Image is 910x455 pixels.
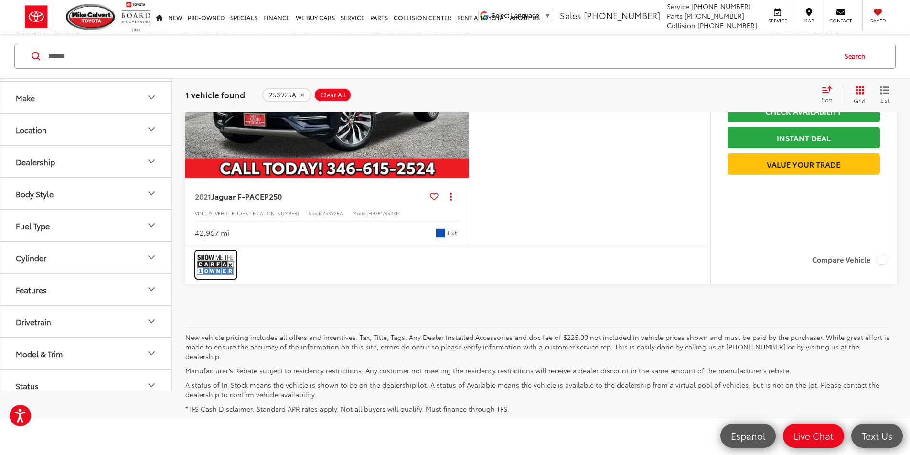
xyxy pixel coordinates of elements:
div: Dealership [146,156,157,167]
a: 2021Jaguar F-PACEP250 [195,191,426,201]
button: Actions [442,188,459,204]
span: Grid [854,96,866,104]
div: Status [146,380,157,391]
span: Map [798,17,819,24]
div: Fuel Type [146,220,157,231]
button: Body StyleBody Style [0,178,172,209]
span: Model: [353,210,368,217]
button: LocationLocation [0,114,172,145]
div: Drivetrain [16,317,51,326]
span: [US_VEHICLE_IDENTIFICATION_NUMBER] [204,210,299,217]
span: Contact [829,17,852,24]
span: Sales [560,9,581,21]
span: Parts [667,11,683,21]
span: dropdown dots [450,192,452,200]
div: 42,967 mi [195,227,229,238]
div: Make [146,92,157,103]
button: Grid View [843,85,873,104]
span: P250 [264,190,282,201]
span: ▼ [545,12,551,19]
div: Make [16,93,35,102]
div: Model & Trim [16,349,63,358]
span: Clear All [321,91,346,98]
a: Value Your Trade [728,153,880,175]
span: Ext. [448,228,459,237]
div: Drivetrain [146,316,157,327]
span: Sort [822,95,832,104]
button: Model & TrimModel & Trim [0,338,172,369]
span: Service [767,17,788,24]
button: remove 253925A [262,87,311,102]
span: 1 vehicle found [185,88,245,100]
a: Instant Deal [728,127,880,148]
span: 253925A [322,210,343,217]
span: HB761/352KP [368,210,399,217]
button: Search [835,44,879,68]
span: 253925A [269,91,296,98]
button: List View [873,85,897,104]
button: Fuel TypeFuel Type [0,210,172,241]
div: Status [16,381,39,390]
a: Text Us [851,424,903,448]
span: 2021 [195,190,211,201]
div: Location [16,125,47,134]
div: Features [16,285,47,294]
div: Cylinder [146,252,157,263]
span: Jaguar F-PACE [211,190,264,201]
button: DrivetrainDrivetrain [0,306,172,337]
div: Cylinder [16,253,46,262]
label: Compare Vehicle [812,255,887,265]
span: Saved [867,17,889,24]
a: Live Chat [783,424,844,448]
span: Stock: [309,210,322,217]
span: [PHONE_NUMBER] [697,21,757,30]
div: Body Style [16,189,54,198]
span: Blue [436,228,445,238]
div: Model & Trim [146,348,157,359]
span: VIN: [195,210,204,217]
span: Live Chat [789,430,838,442]
span: Service [667,1,689,11]
span: Español [726,430,770,442]
div: Location [146,124,157,135]
button: Clear All [314,87,352,102]
span: [PHONE_NUMBER] [584,9,660,21]
span: Text Us [857,430,897,442]
input: Search by Make, Model, or Keyword [47,44,835,67]
button: DealershipDealership [0,146,172,177]
span: List [880,95,889,104]
p: New vehicle pricing includes all offers and incentives. Tax, Title, Tags, Any Dealer Installed Ac... [185,332,889,361]
span: [PHONE_NUMBER] [685,11,744,21]
span: [PHONE_NUMBER] [691,1,751,11]
button: MakeMake [0,82,172,113]
p: *TFS Cash Disclaimer: Standard APR rates apply. Not all buyers will qualify. Must finance through... [185,404,889,413]
div: Dealership [16,157,55,166]
p: Manufacturer’s Rebate subject to residency restrictions. Any customer not meeting the residency r... [185,366,889,375]
p: A status of In-Stock means the vehicle is shown to be on the dealership lot. A status of Availabl... [185,380,889,399]
a: Español [720,424,776,448]
div: Features [146,284,157,295]
img: Mike Calvert Toyota [66,4,117,30]
button: Select sort value [817,85,843,104]
button: CylinderCylinder [0,242,172,273]
span: Collision [667,21,696,30]
div: Body Style [146,188,157,199]
button: FeaturesFeatures [0,274,172,305]
div: Fuel Type [16,221,50,230]
button: StatusStatus [0,370,172,401]
img: View CARFAX report [197,252,235,277]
